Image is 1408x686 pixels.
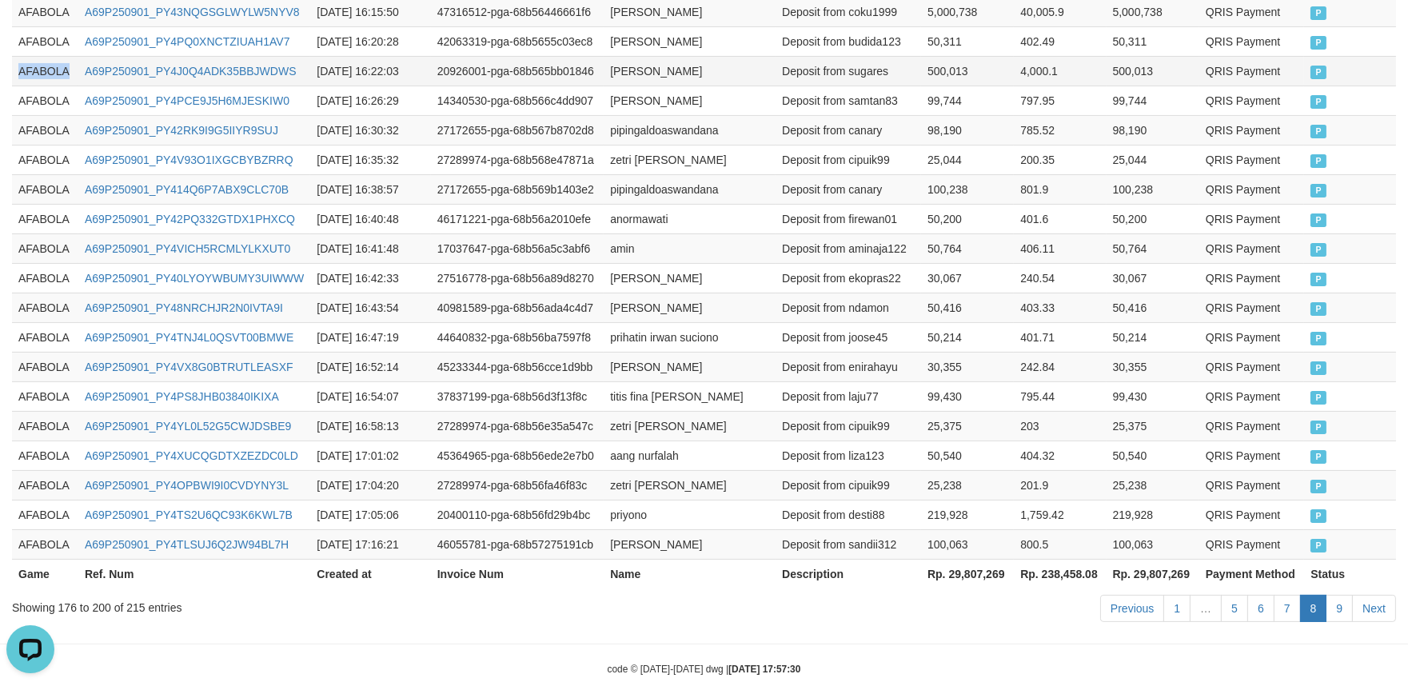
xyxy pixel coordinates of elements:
[1014,204,1106,233] td: 401.6
[1310,421,1326,434] span: PAID
[431,145,604,174] td: 27289974-pga-68b568e47871a
[431,115,604,145] td: 27172655-pga-68b567b8702d8
[310,204,430,233] td: [DATE] 16:40:48
[310,322,430,352] td: [DATE] 16:47:19
[1199,322,1305,352] td: QRIS Payment
[776,263,921,293] td: Deposit from ekopras22
[310,263,430,293] td: [DATE] 16:42:33
[431,411,604,441] td: 27289974-pga-68b56e35a547c
[608,664,801,675] small: code © [DATE]-[DATE] dwg |
[12,204,78,233] td: AFABOLA
[776,411,921,441] td: Deposit from cipuik99
[1199,56,1305,86] td: QRIS Payment
[776,559,921,588] th: Description
[1107,470,1199,500] td: 25,238
[1199,115,1305,145] td: QRIS Payment
[1107,293,1199,322] td: 50,416
[310,56,430,86] td: [DATE] 16:22:03
[921,233,1014,263] td: 50,764
[1014,411,1106,441] td: 203
[776,352,921,381] td: Deposit from enirahayu
[1310,6,1326,20] span: PAID
[1014,174,1106,204] td: 801.9
[1310,480,1326,493] span: PAID
[431,559,604,588] th: Invoice Num
[776,174,921,204] td: Deposit from canary
[85,213,295,225] a: A69P250901_PY42PQ332GTDX1PHXCQ
[310,145,430,174] td: [DATE] 16:35:32
[1310,213,1326,227] span: PAID
[921,204,1014,233] td: 50,200
[431,233,604,263] td: 17037647-pga-68b56a5c3abf6
[310,529,430,559] td: [DATE] 17:16:21
[1014,293,1106,322] td: 403.33
[604,381,776,411] td: titis fina [PERSON_NAME]
[310,86,430,115] td: [DATE] 16:26:29
[1107,411,1199,441] td: 25,375
[85,420,291,433] a: A69P250901_PY4YL0L52G5CWJDSBE9
[921,322,1014,352] td: 50,214
[1107,441,1199,470] td: 50,540
[1014,233,1106,263] td: 406.11
[776,293,921,322] td: Deposit from ndamon
[776,204,921,233] td: Deposit from firewan01
[12,263,78,293] td: AFABOLA
[1199,263,1305,293] td: QRIS Payment
[1310,243,1326,257] span: PAID
[1014,500,1106,529] td: 1,759.42
[1310,539,1326,552] span: PAID
[604,233,776,263] td: amin
[604,145,776,174] td: zetri [PERSON_NAME]
[1199,411,1305,441] td: QRIS Payment
[431,381,604,411] td: 37837199-pga-68b56d3f13f8c
[604,441,776,470] td: aang nurfalah
[1014,115,1106,145] td: 785.52
[776,529,921,559] td: Deposit from sandii312
[1310,273,1326,286] span: PAID
[85,124,278,137] a: A69P250901_PY42RK9I9G5IIYR9SUJ
[1199,529,1305,559] td: QRIS Payment
[921,56,1014,86] td: 500,013
[431,441,604,470] td: 45364965-pga-68b56ede2e7b0
[1199,293,1305,322] td: QRIS Payment
[6,6,54,54] button: Open LiveChat chat widget
[1014,470,1106,500] td: 201.9
[921,115,1014,145] td: 98,190
[12,352,78,381] td: AFABOLA
[604,293,776,322] td: [PERSON_NAME]
[85,272,304,285] a: A69P250901_PY40LYOYWBUMY3UIWWW
[12,529,78,559] td: AFABOLA
[1199,174,1305,204] td: QRIS Payment
[1107,145,1199,174] td: 25,044
[1310,36,1326,50] span: PAID
[1304,559,1396,588] th: Status
[1310,450,1326,464] span: PAID
[776,26,921,56] td: Deposit from budida123
[12,174,78,204] td: AFABOLA
[1014,352,1106,381] td: 242.84
[431,204,604,233] td: 46171221-pga-68b56a2010efe
[431,86,604,115] td: 14340530-pga-68b566c4dd907
[310,352,430,381] td: [DATE] 16:52:14
[1199,86,1305,115] td: QRIS Payment
[310,381,430,411] td: [DATE] 16:54:07
[921,145,1014,174] td: 25,044
[921,263,1014,293] td: 30,067
[310,441,430,470] td: [DATE] 17:01:02
[1274,595,1301,622] a: 7
[1014,529,1106,559] td: 800.5
[1352,595,1396,622] a: Next
[776,441,921,470] td: Deposit from liza123
[604,411,776,441] td: zetri [PERSON_NAME]
[604,86,776,115] td: [PERSON_NAME]
[604,263,776,293] td: [PERSON_NAME]
[921,352,1014,381] td: 30,355
[921,293,1014,322] td: 50,416
[12,86,78,115] td: AFABOLA
[310,233,430,263] td: [DATE] 16:41:48
[85,361,293,373] a: A69P250901_PY4VX8G0BTRUTLEASXF
[604,174,776,204] td: pipingaldoaswandana
[1107,26,1199,56] td: 50,311
[776,233,921,263] td: Deposit from aminaja122
[1310,391,1326,405] span: PAID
